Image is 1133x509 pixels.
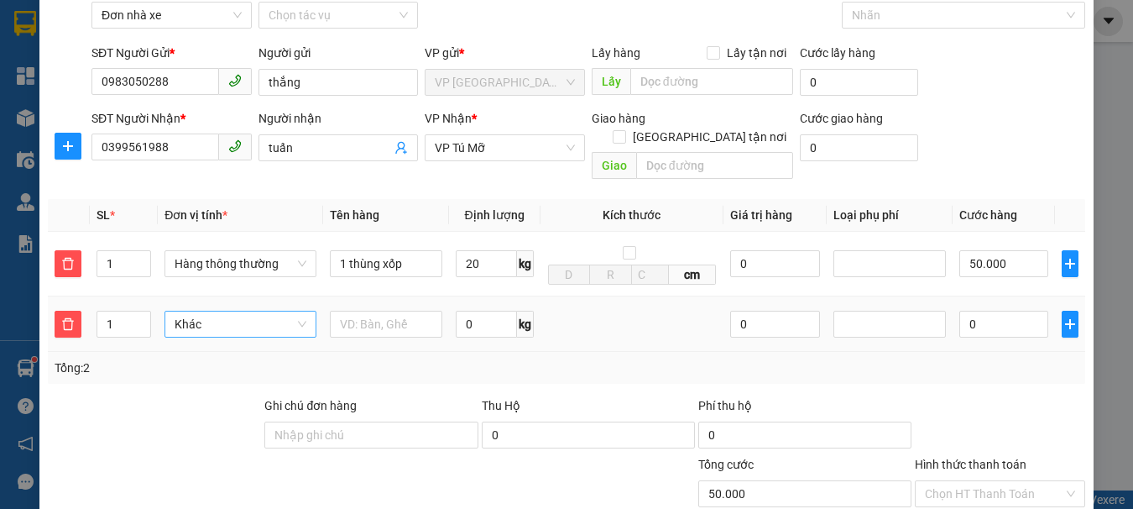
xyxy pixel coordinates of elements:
span: Thu Hộ [482,399,520,412]
div: SĐT Người Nhận [91,109,252,128]
span: [GEOGRAPHIC_DATA] tận nơi [626,128,793,146]
input: 0 [730,311,820,338]
span: Kích thước [603,208,660,222]
span: Giao hàng [592,112,645,125]
button: plus [55,133,81,160]
span: Lấy [592,68,630,95]
span: phone [228,139,242,153]
span: delete [55,317,81,331]
input: Cước giao hàng [800,134,918,161]
input: Ghi chú đơn hàng [264,422,478,449]
input: Cước lấy hàng [800,69,918,96]
button: delete [55,311,81,338]
div: Người gửi [258,44,419,62]
label: Cước giao hàng [800,112,883,125]
div: SĐT Người Gửi [91,44,252,62]
label: Ghi chú đơn hàng [264,399,357,412]
input: D [548,265,591,285]
span: Lấy tận nơi [720,44,793,62]
label: Hình thức thanh toán [915,458,1026,471]
span: Đơn vị tính [164,208,227,222]
span: plus [1063,257,1077,270]
input: VD: Bàn, Ghế [330,250,442,277]
button: plus [1062,250,1078,277]
span: kg [517,250,534,277]
label: Cước lấy hàng [800,46,875,60]
span: Tổng cước [698,458,754,471]
span: SL [97,208,110,222]
input: 0 [730,250,820,277]
span: Hàng thông thường [175,251,305,276]
span: user-add [394,141,408,155]
span: Giao [592,152,636,179]
span: VP Tú Mỡ [435,135,575,160]
span: Khác [175,312,305,337]
span: phone [228,74,242,87]
span: Đơn nhà xe [102,3,242,28]
input: R [589,265,632,285]
th: Loại phụ phí [827,199,953,232]
div: VP gửi [425,44,585,62]
span: plus [55,139,81,153]
input: VD: Bàn, Ghế [330,311,442,338]
span: Cước hàng [959,208,1017,222]
button: plus [1062,311,1078,338]
span: VP Nhận [425,112,472,125]
span: plus [1063,317,1077,331]
span: Giá trị hàng [730,208,792,222]
span: Tên hàng [330,208,379,222]
span: Định lượng [465,208,525,222]
span: cm [669,265,716,285]
span: Lấy hàng [592,46,640,60]
span: VP PHÚ SƠN [435,70,575,95]
span: kg [517,311,534,338]
input: Dọc đường [636,152,793,179]
div: Phí thu hộ [698,396,911,422]
div: Tổng: 2 [55,359,438,377]
input: Dọc đường [630,68,793,95]
input: C [631,265,670,285]
button: delete [55,250,81,277]
span: delete [55,257,81,270]
div: Người nhận [258,109,419,128]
